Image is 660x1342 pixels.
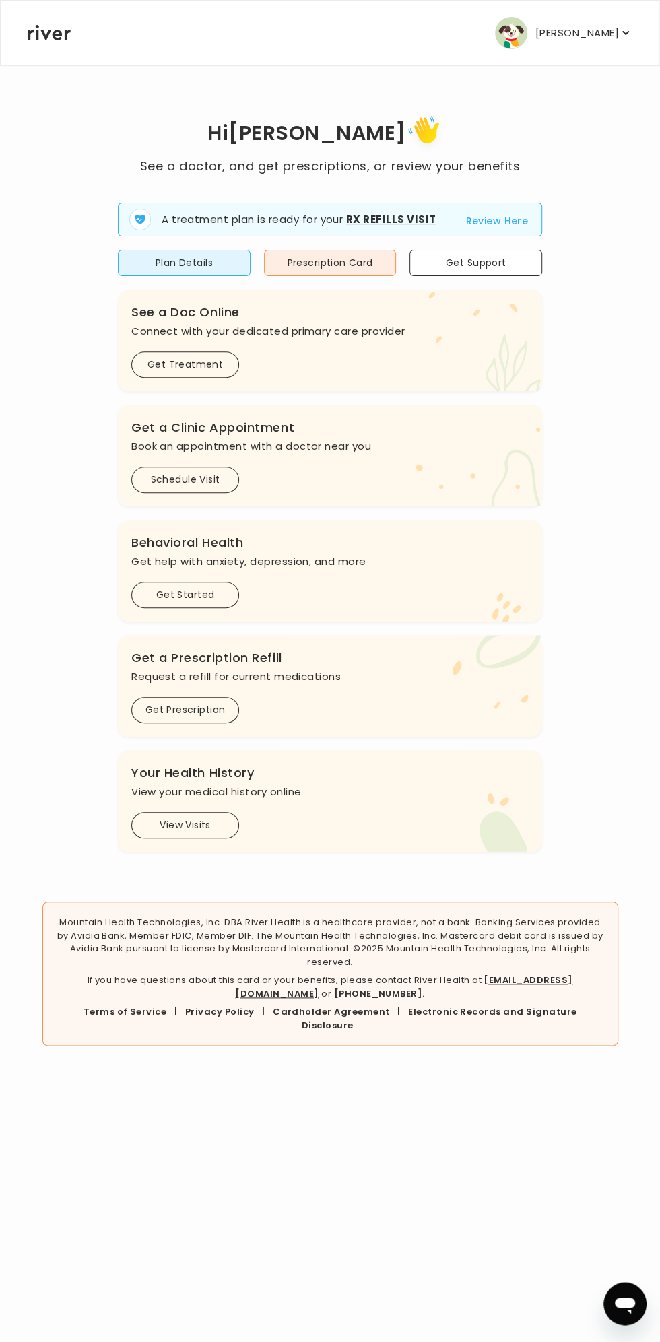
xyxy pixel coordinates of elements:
p: A treatment plan is ready for your [162,212,436,228]
a: [EMAIL_ADDRESS][DOMAIN_NAME] [235,974,572,1000]
p: If you have questions about this card or your benefits, please contact River Health at or [54,974,607,1000]
iframe: Button to launch messaging window [603,1282,647,1325]
a: Privacy Policy [185,1005,255,1018]
a: Terms of Service [84,1005,167,1018]
button: user avatar[PERSON_NAME] [495,17,632,49]
p: View your medical history online [131,782,529,801]
button: Get Support [409,250,542,276]
button: Prescription Card [264,250,397,276]
p: Connect with your dedicated primary care provider [131,322,529,341]
p: Mountain Health Technologies, Inc. DBA River Health is a healthcare provider, not a bank. Banking... [54,916,607,968]
p: Request a refill for current medications [131,667,529,686]
a: Cardholder Agreement [273,1005,390,1018]
h3: Behavioral Health [131,533,529,552]
button: Get Started [131,582,239,608]
a: Electronic Records and Signature Disclosure [302,1005,577,1032]
img: user avatar [495,17,527,49]
h3: Get a Clinic Appointment [131,418,529,437]
h1: Hi [PERSON_NAME] [140,112,520,157]
a: [PHONE_NUMBER]. [333,987,424,1000]
button: Review Here [465,213,528,229]
button: Schedule Visit [131,467,239,493]
p: Book an appointment with a doctor near you [131,437,529,456]
p: Get help with anxiety, depression, and more [131,552,529,571]
button: Get Prescription [131,697,239,723]
p: See a doctor, and get prescriptions, or review your benefits [140,157,520,176]
strong: Rx Refills Visit [346,212,436,226]
h3: Get a Prescription Refill [131,648,529,667]
button: Get Treatment [131,351,239,378]
div: | | | [54,1005,607,1032]
p: [PERSON_NAME] [535,24,619,42]
h3: Your Health History [131,764,529,782]
button: Plan Details [118,250,251,276]
button: View Visits [131,812,239,838]
h3: See a Doc Online [131,303,529,322]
